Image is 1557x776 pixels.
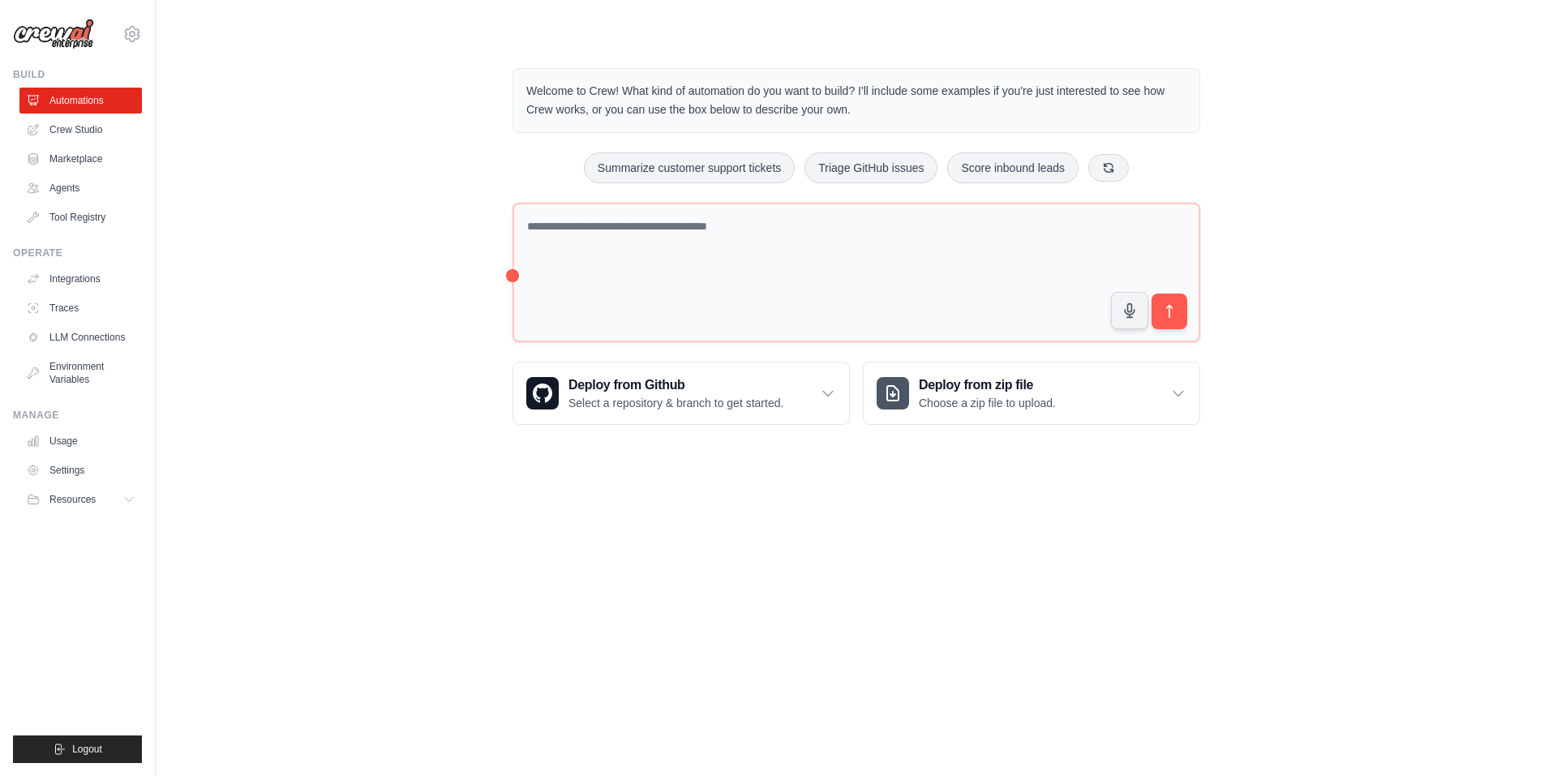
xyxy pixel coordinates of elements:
[13,68,142,81] div: Build
[947,152,1079,183] button: Score inbound leads
[584,152,795,183] button: Summarize customer support tickets
[19,146,142,172] a: Marketplace
[919,375,1056,395] h3: Deploy from zip file
[919,395,1056,411] p: Choose a zip file to upload.
[19,295,142,321] a: Traces
[804,152,937,183] button: Triage GitHub issues
[19,428,142,454] a: Usage
[13,247,142,259] div: Operate
[19,457,142,483] a: Settings
[49,493,96,506] span: Resources
[72,743,102,756] span: Logout
[568,395,783,411] p: Select a repository & branch to get started.
[19,204,142,230] a: Tool Registry
[568,375,783,395] h3: Deploy from Github
[19,354,142,392] a: Environment Variables
[13,735,142,763] button: Logout
[19,88,142,114] a: Automations
[19,324,142,350] a: LLM Connections
[19,117,142,143] a: Crew Studio
[19,175,142,201] a: Agents
[19,266,142,292] a: Integrations
[13,409,142,422] div: Manage
[19,487,142,512] button: Resources
[13,19,94,49] img: Logo
[526,82,1186,119] p: Welcome to Crew! What kind of automation do you want to build? I'll include some examples if you'...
